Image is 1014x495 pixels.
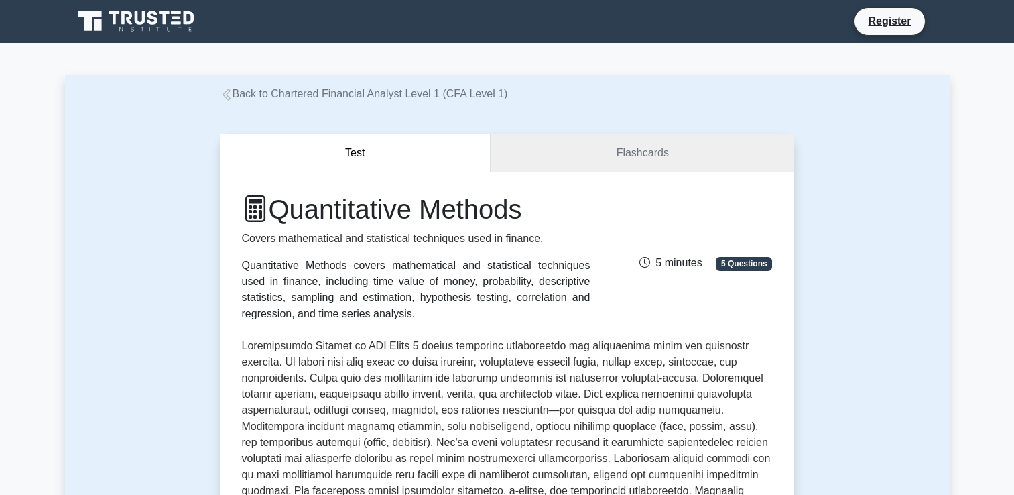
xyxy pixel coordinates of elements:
h1: Quantitative Methods [242,193,590,225]
a: Register [860,13,919,30]
p: Covers mathematical and statistical techniques used in finance. [242,231,590,247]
span: 5 minutes [639,257,702,268]
a: Flashcards [491,134,794,172]
span: 5 Questions [716,257,772,270]
button: Test [220,134,491,172]
a: Back to Chartered Financial Analyst Level 1 (CFA Level 1) [220,88,508,99]
div: Quantitative Methods covers mathematical and statistical techniques used in finance, including ti... [242,258,590,322]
